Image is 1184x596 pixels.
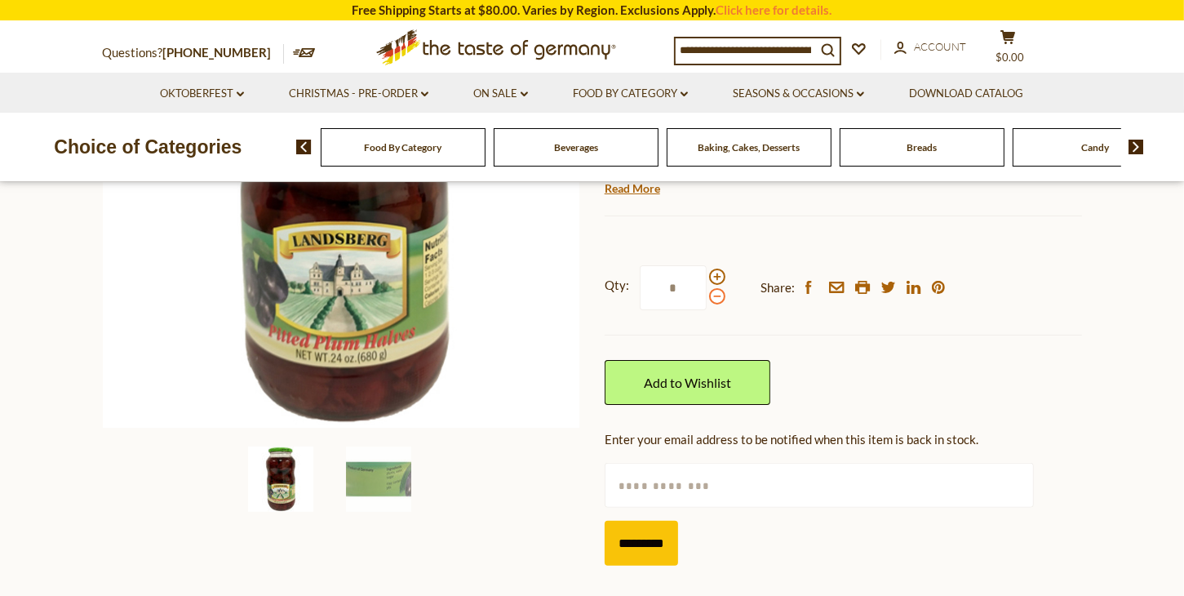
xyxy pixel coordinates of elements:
p: Questions? [103,42,284,64]
a: Click here for details. [716,2,832,17]
img: next arrow [1129,140,1144,154]
img: Landsberg Pitted Plum Halves in glass jar 24.5 oz. [346,447,411,512]
img: previous arrow [296,140,312,154]
a: Baking, Cakes, Desserts [698,141,800,153]
a: Read More [605,180,660,197]
input: Qty: [640,265,707,310]
span: Account [915,40,967,53]
a: Beverages [554,141,598,153]
span: Share: [761,278,795,298]
a: Download Catalog [909,85,1023,103]
a: Seasons & Occasions [733,85,864,103]
div: Enter your email address to be notified when this item is back in stock. [605,429,1082,450]
a: On Sale [473,85,528,103]
a: Food By Category [573,85,688,103]
a: Add to Wishlist [605,360,770,405]
span: $0.00 [996,51,1024,64]
strong: Qty: [605,275,629,296]
a: Christmas - PRE-ORDER [289,85,428,103]
a: Oktoberfest [160,85,244,103]
a: Food By Category [364,141,441,153]
a: Breads [907,141,937,153]
a: Account [894,38,967,56]
img: Landsberg Pitted Plum Halves in glass jar 24.5 oz. [248,447,313,512]
a: Candy [1081,141,1109,153]
a: [PHONE_NUMBER] [163,45,272,60]
button: $0.00 [984,29,1033,70]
